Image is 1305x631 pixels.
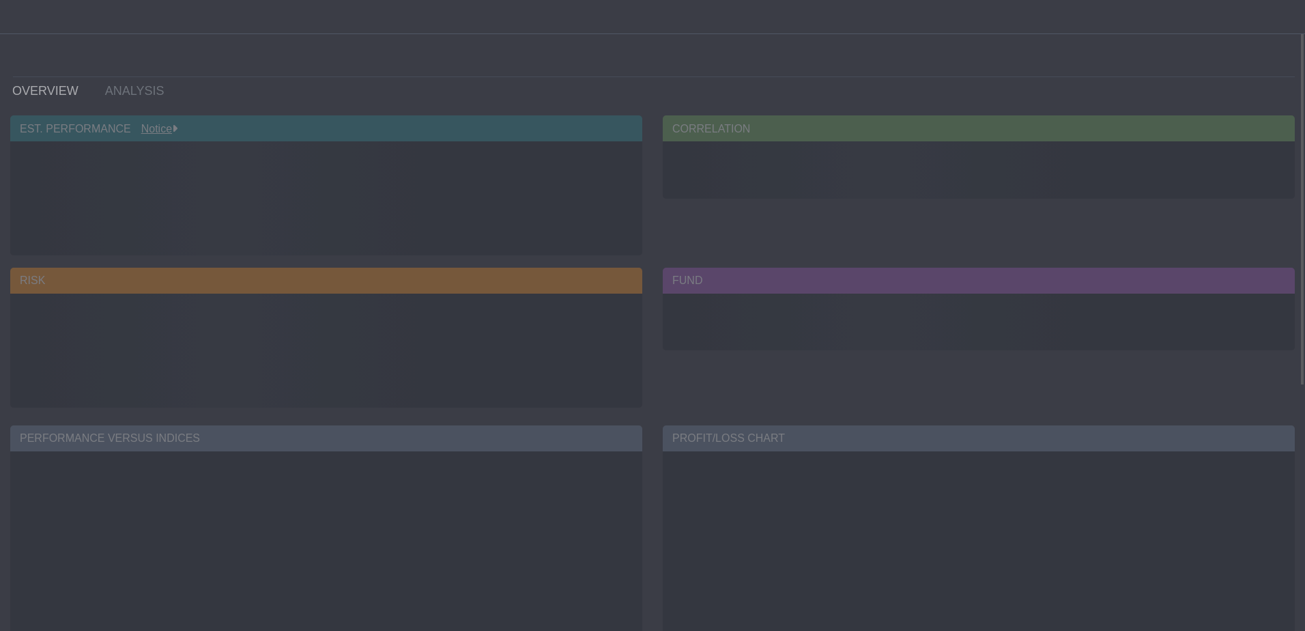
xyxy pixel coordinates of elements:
div: FUND [663,268,1295,294]
div: PERFORMANCE VERSUS INDICES [10,425,642,451]
div: Notice [131,122,177,137]
a: Notice [131,123,172,135]
div: RISK [10,268,642,294]
a: OVERVIEW [2,77,95,104]
div: PROFIT/LOSS CHART [663,425,1295,451]
div: CORRELATION [663,115,1295,141]
a: ANALYSIS [95,77,181,104]
div: EST. PERFORMANCE [10,115,642,141]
